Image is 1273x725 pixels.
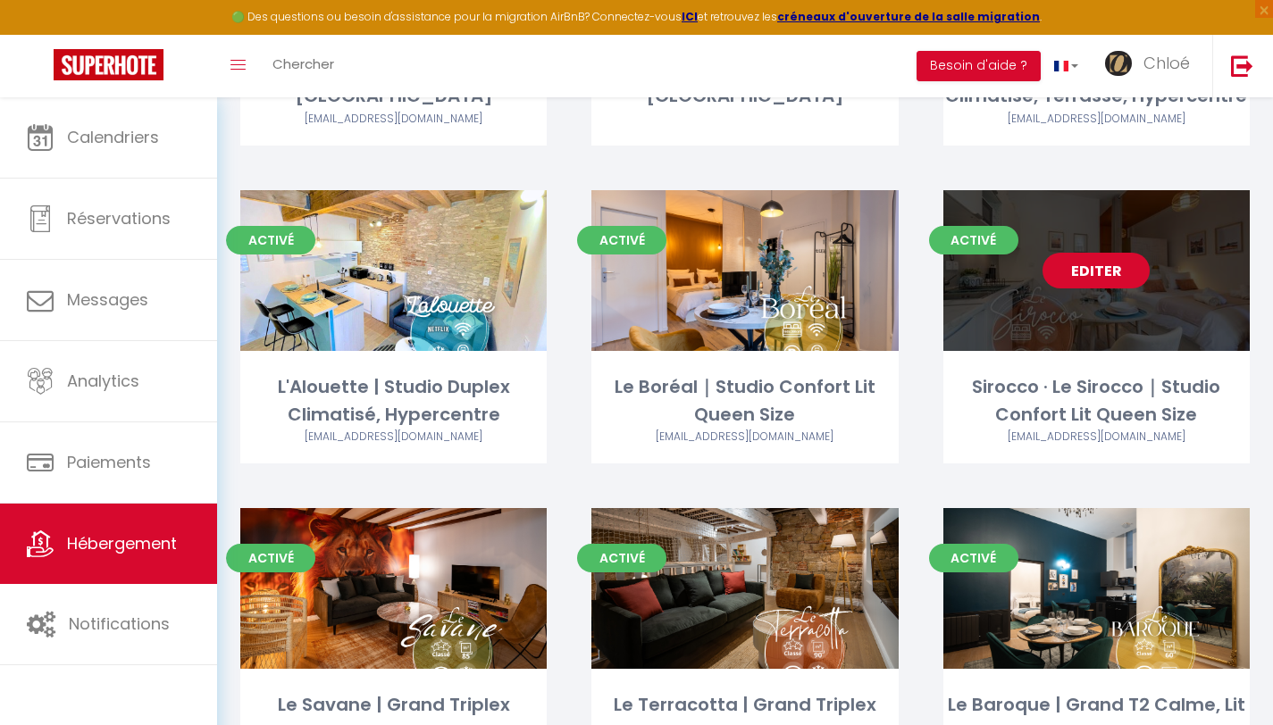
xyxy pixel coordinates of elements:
[682,9,698,24] a: ICI
[577,544,666,572] span: Activé
[54,49,163,80] img: Super Booking
[591,429,898,446] div: Airbnb
[240,429,547,446] div: Airbnb
[240,111,547,128] div: Airbnb
[67,207,171,229] span: Réservations
[1043,253,1150,288] a: Editer
[67,532,177,554] span: Hébergement
[67,370,139,392] span: Analytics
[1231,54,1253,77] img: logout
[14,7,68,61] button: Ouvrir le widget de chat LiveChat
[943,373,1250,429] div: Sirocco · Le Sirocco｜Studio Confort Lit Queen Size
[917,51,1041,81] button: Besoin d'aide ?
[929,226,1018,254] span: Activé
[1105,51,1132,76] img: ...
[67,451,151,473] span: Paiements
[1092,35,1212,97] a: ... Chloé
[67,126,159,148] span: Calendriers
[226,226,315,254] span: Activé
[69,612,170,635] span: Notifications
[259,35,348,97] a: Chercher
[240,373,547,429] div: L'Alouette | Studio Duplex Climatisé, Hypercentre
[943,429,1250,446] div: Airbnb
[943,111,1250,128] div: Airbnb
[67,288,148,311] span: Messages
[272,54,334,73] span: Chercher
[577,226,666,254] span: Activé
[929,544,1018,572] span: Activé
[1143,52,1190,74] span: Chloé
[591,373,898,429] div: Le Boréal｜Studio Confort Lit Queen Size
[777,9,1040,24] a: créneaux d'ouverture de la salle migration
[226,544,315,572] span: Activé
